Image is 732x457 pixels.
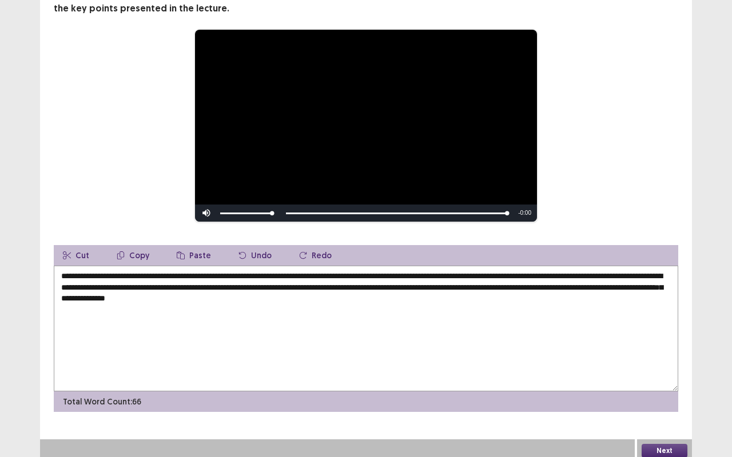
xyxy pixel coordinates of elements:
[63,396,141,408] p: Total Word Count: 66
[108,245,158,266] button: Copy
[54,245,98,266] button: Cut
[195,30,537,222] div: Video Player
[195,205,218,222] button: Mute
[168,245,220,266] button: Paste
[229,245,281,266] button: Undo
[520,210,531,216] span: 0:00
[290,245,341,266] button: Redo
[220,213,272,214] div: Volume Level
[518,210,520,216] span: -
